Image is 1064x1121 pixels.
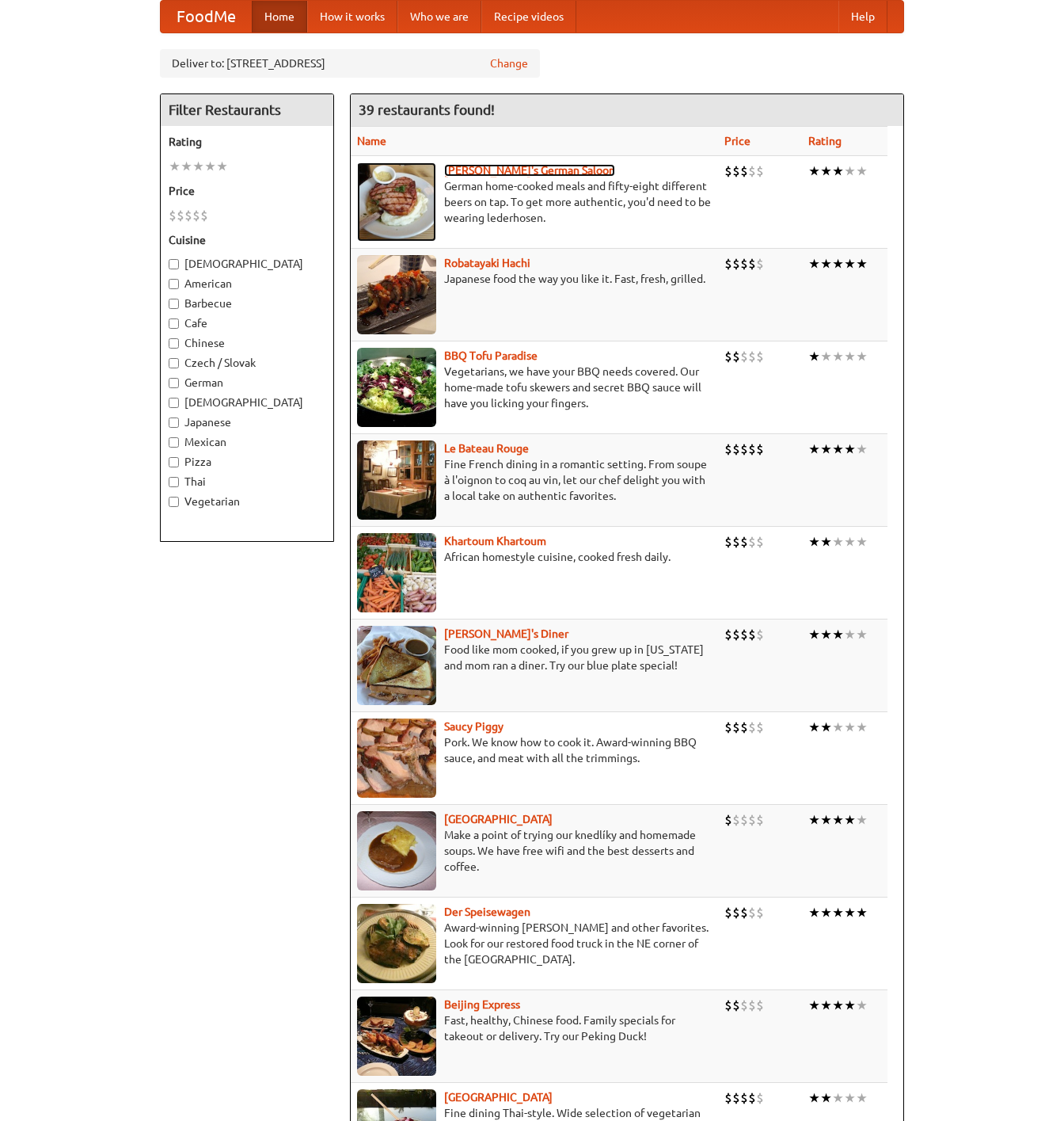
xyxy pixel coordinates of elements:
li: ★ [808,811,820,829]
li: ★ [820,255,832,273]
input: Vegetarian [169,497,179,507]
li: ★ [832,811,844,829]
li: $ [748,162,756,180]
li: ★ [844,811,856,829]
a: FoodMe [161,1,252,32]
p: African homestyle cuisine, cooked fresh daily. [357,549,712,565]
li: ★ [820,533,832,551]
li: ★ [844,348,856,365]
b: [PERSON_NAME]'s Diner [444,627,568,640]
b: [GEOGRAPHIC_DATA] [444,1091,553,1104]
li: $ [724,533,732,551]
p: German home-cooked meals and fifty-eight different beers on tap. To get more authentic, you'd nee... [357,178,712,226]
b: Beijing Express [444,998,520,1011]
li: ★ [844,719,856,736]
li: $ [724,626,732,643]
li: $ [756,1089,764,1107]
label: German [169,375,325,391]
li: $ [740,255,748,273]
input: American [169,279,179,289]
li: ★ [192,158,204,175]
li: $ [169,207,177,224]
li: $ [192,207,200,224]
li: $ [200,207,208,224]
li: $ [177,207,184,224]
li: ★ [844,440,856,458]
a: Who we are [397,1,481,32]
li: ★ [844,162,856,180]
li: $ [748,719,756,736]
li: ★ [856,1089,868,1107]
a: [GEOGRAPHIC_DATA] [444,813,553,825]
li: $ [756,997,764,1014]
li: $ [732,440,740,458]
label: Vegetarian [169,494,325,509]
li: $ [732,162,740,180]
li: ★ [808,997,820,1014]
li: $ [756,533,764,551]
li: $ [748,255,756,273]
li: $ [748,1089,756,1107]
input: Thai [169,477,179,487]
li: $ [724,997,732,1014]
li: ★ [856,719,868,736]
li: ★ [832,719,844,736]
li: ★ [169,158,180,175]
img: beijing.jpg [357,997,436,1076]
input: Pizza [169,457,179,467]
li: $ [740,348,748,365]
li: $ [724,811,732,829]
a: Le Bateau Rouge [444,442,529,455]
h5: Cuisine [169,232,325,248]
li: ★ [856,904,868,921]
input: Mexican [169,437,179,448]
li: ★ [808,255,820,273]
p: Food like mom cooked, if you grew up in [US_STATE] and mom ran a diner. Try our blue plate special! [357,642,712,673]
li: ★ [832,162,844,180]
p: Fast, healthy, Chinese food. Family specials for takeout or delivery. Try our Peking Duck! [357,1012,712,1044]
input: Barbecue [169,299,179,309]
li: $ [756,162,764,180]
li: $ [756,348,764,365]
li: $ [724,255,732,273]
li: $ [748,904,756,921]
img: tofuparadise.jpg [357,348,436,427]
h5: Price [169,183,325,199]
li: ★ [808,719,820,736]
a: [PERSON_NAME]'s German Saloon [444,164,615,177]
li: $ [732,904,740,921]
li: ★ [808,904,820,921]
li: $ [740,904,748,921]
li: $ [732,626,740,643]
li: ★ [856,255,868,273]
li: $ [740,719,748,736]
li: ★ [808,440,820,458]
div: Deliver to: [STREET_ADDRESS] [160,49,540,78]
input: German [169,378,179,388]
ng-pluralize: 39 restaurants found! [359,102,495,117]
li: $ [740,162,748,180]
img: speisewagen.jpg [357,904,436,983]
li: ★ [832,440,844,458]
li: $ [756,626,764,643]
a: BBQ Tofu Paradise [444,349,538,362]
li: ★ [832,997,844,1014]
a: Home [252,1,307,32]
li: $ [756,719,764,736]
li: ★ [820,997,832,1014]
li: ★ [808,626,820,643]
li: ★ [820,719,832,736]
li: ★ [808,1089,820,1107]
li: ★ [808,162,820,180]
li: ★ [820,626,832,643]
img: saucy.jpg [357,719,436,798]
li: ★ [856,162,868,180]
li: ★ [180,158,192,175]
label: Barbecue [169,296,325,311]
li: $ [748,533,756,551]
li: ★ [844,255,856,273]
img: bateaurouge.jpg [357,440,436,520]
label: [DEMOGRAPHIC_DATA] [169,256,325,272]
p: Pork. We know how to cook it. Award-winning BBQ sauce, and meat with all the trimmings. [357,734,712,766]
